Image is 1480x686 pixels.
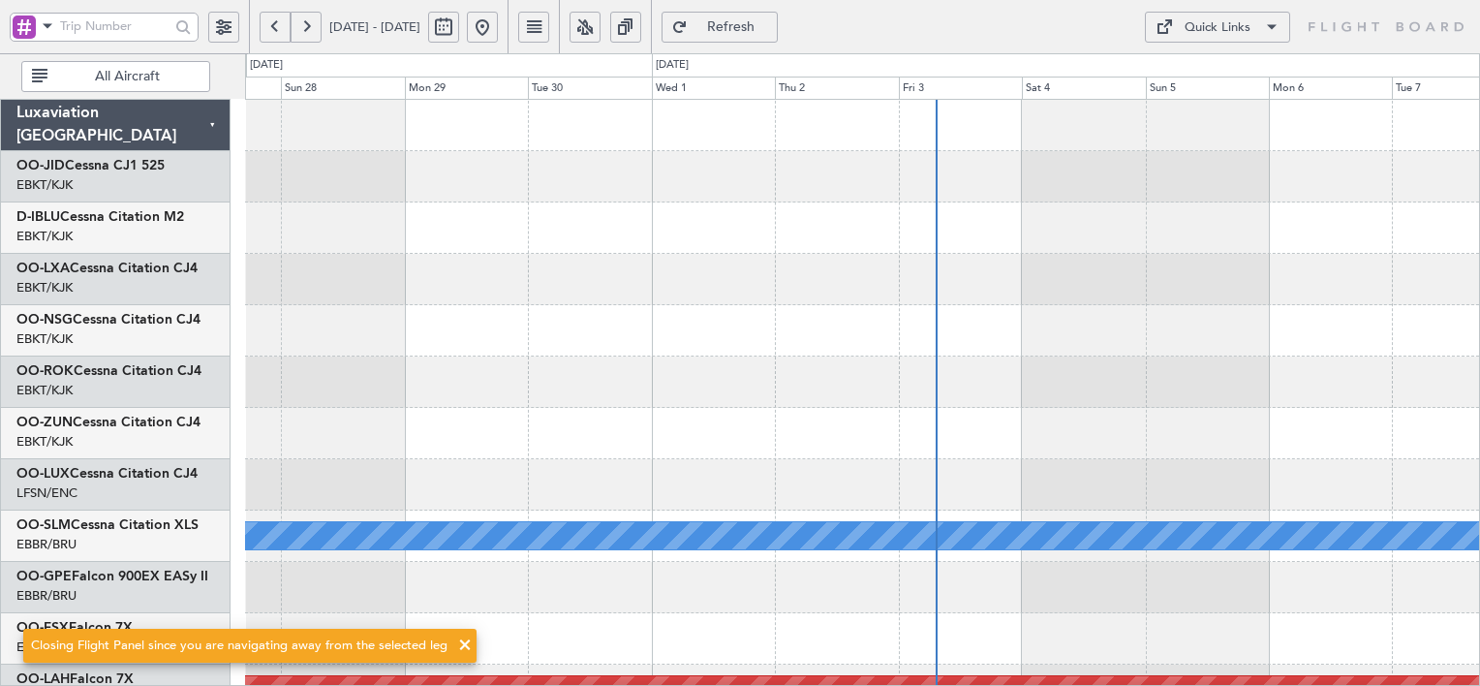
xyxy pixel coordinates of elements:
span: Refresh [692,20,771,34]
a: EBKT/KJK [16,228,73,245]
div: Fri 3 [899,77,1022,100]
a: EBKT/KJK [16,279,73,296]
div: Sat 4 [1022,77,1145,100]
a: EBBR/BRU [16,587,77,605]
a: EBBR/BRU [16,536,77,553]
button: Refresh [662,12,778,43]
a: OO-JIDCessna CJ1 525 [16,159,165,172]
span: OO-ROK [16,364,74,378]
div: Sun 5 [1146,77,1269,100]
div: [DATE] [250,57,283,74]
a: OO-LXACessna Citation CJ4 [16,262,198,275]
a: OO-ROKCessna Citation CJ4 [16,364,201,378]
input: Trip Number [60,12,170,41]
div: [DATE] [656,57,689,74]
button: Quick Links [1145,12,1290,43]
a: EBKT/KJK [16,382,73,399]
span: OO-JID [16,159,65,172]
a: D-IBLUCessna Citation M2 [16,210,184,224]
a: EBKT/KJK [16,330,73,348]
a: OO-LUXCessna Citation CJ4 [16,467,198,481]
div: Sun 28 [281,77,404,100]
span: OO-NSG [16,313,73,327]
a: OO-GPEFalcon 900EX EASy II [16,570,208,583]
div: Mon 6 [1269,77,1392,100]
div: Quick Links [1185,18,1250,38]
a: OO-SLMCessna Citation XLS [16,518,199,532]
a: OO-NSGCessna Citation CJ4 [16,313,200,327]
a: EBKT/KJK [16,433,73,451]
span: OO-SLM [16,518,71,532]
a: OO-ZUNCessna Citation CJ4 [16,416,200,429]
div: Wed 1 [652,77,775,100]
div: Closing Flight Panel since you are navigating away from the selected leg [31,637,447,656]
div: Thu 2 [775,77,898,100]
span: OO-LXA [16,262,70,275]
button: All Aircraft [21,61,210,92]
span: OO-ZUN [16,416,73,429]
div: Tue 30 [528,77,651,100]
span: D-IBLU [16,210,60,224]
span: OO-LUX [16,467,70,481]
span: All Aircraft [51,70,203,83]
a: EBKT/KJK [16,176,73,194]
div: Mon 29 [405,77,528,100]
span: [DATE] - [DATE] [329,18,420,36]
span: OO-GPE [16,570,72,583]
a: LFSN/ENC [16,484,77,502]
